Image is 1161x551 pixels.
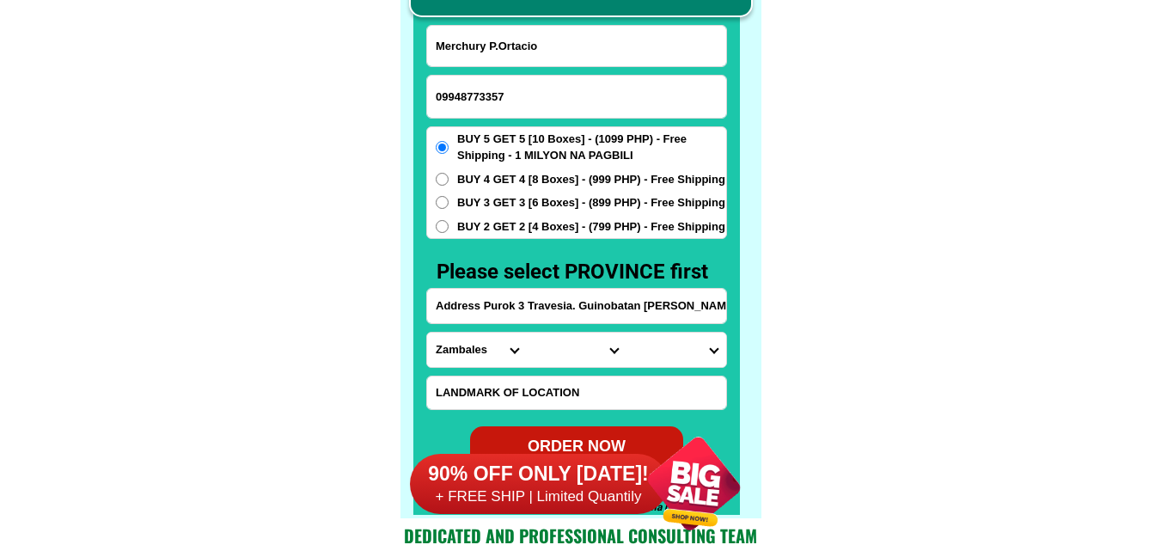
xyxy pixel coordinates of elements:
[427,289,726,323] input: Input address
[400,523,761,548] h2: Dedicated and professional consulting team
[626,333,726,367] select: Select commune
[427,26,726,66] input: Input full_name
[436,196,449,209] input: BUY 3 GET 3 [6 Boxes] - (899 PHP) - Free Shipping
[437,256,725,287] h3: Please select PROVINCE first
[436,173,449,186] input: BUY 4 GET 4 [8 Boxes] - (999 PHP) - Free Shipping
[457,218,725,236] span: BUY 2 GET 2 [4 Boxes] - (799 PHP) - Free Shipping
[427,377,726,409] input: Input LANDMARKOFLOCATION
[527,333,626,367] select: Select district
[427,76,726,118] input: Input phone_number
[427,333,527,367] select: Select province
[457,131,726,164] span: BUY 5 GET 5 [10 Boxes] - (1099 PHP) - Free Shipping - 1 MILYON NA PAGBILI
[457,171,725,188] span: BUY 4 GET 4 [8 Boxes] - (999 PHP) - Free Shipping
[436,220,449,233] input: BUY 2 GET 2 [4 Boxes] - (799 PHP) - Free Shipping
[457,194,725,211] span: BUY 3 GET 3 [6 Boxes] - (899 PHP) - Free Shipping
[405,484,740,515] h5: *Lahat ng mag-o-order, tandaan na punan ang lahat ng impormasyon gaya ng itinuro at i-click ang "...
[410,487,668,506] h6: + FREE SHIP | Limited Quantily
[436,141,449,154] input: BUY 5 GET 5 [10 Boxes] - (1099 PHP) - Free Shipping - 1 MILYON NA PAGBILI
[410,462,668,487] h6: 90% OFF ONLY [DATE]!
